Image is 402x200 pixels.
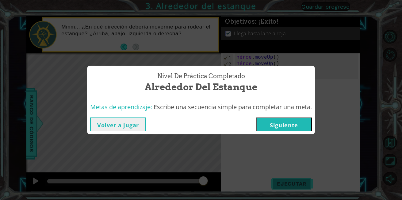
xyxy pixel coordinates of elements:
[145,80,257,94] span: Alrededor del estanque
[154,103,312,111] span: Escribe una secuencia simple para completar una meta.
[256,117,312,131] button: Siguiente
[157,72,245,81] span: Nivel de práctica Completado
[90,103,152,111] span: Metas de aprendizaje:
[90,117,146,131] button: Volver a jugar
